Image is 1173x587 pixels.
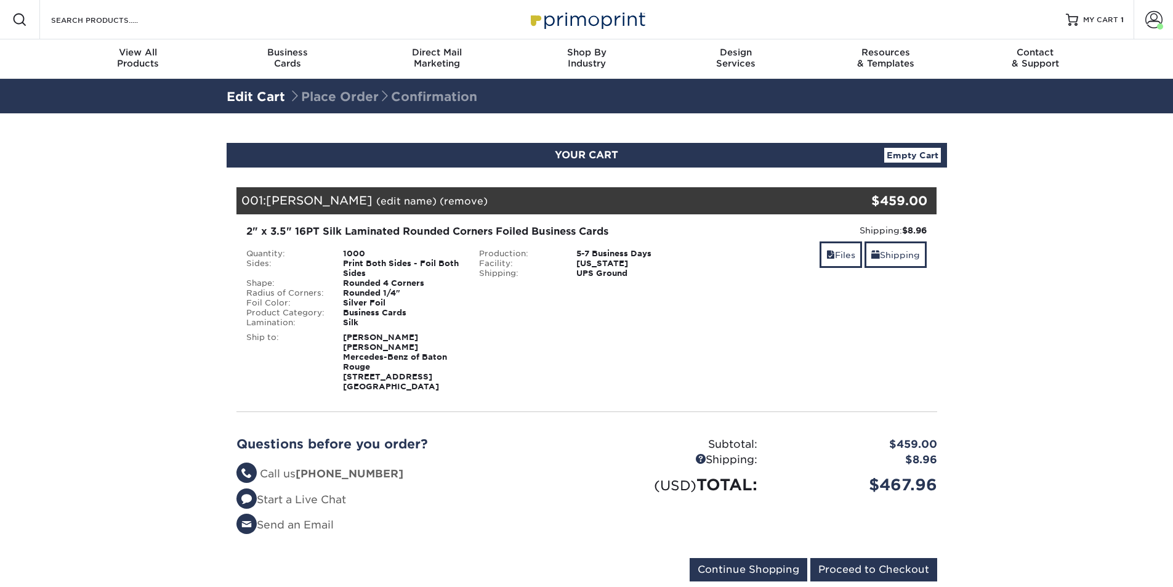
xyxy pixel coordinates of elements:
a: DesignServices [661,39,811,79]
div: $459.00 [767,437,946,453]
span: [PERSON_NAME] [266,193,373,207]
div: [US_STATE] [567,259,703,269]
div: Shipping: [712,224,927,237]
a: Empty Cart [884,148,941,163]
span: Resources [811,47,961,58]
div: Product Category: [237,308,334,318]
span: Direct Mail [362,47,512,58]
div: TOTAL: [587,473,767,496]
div: Print Both Sides - Foil Both Sides [334,259,470,278]
span: shipping [871,250,880,260]
input: Proceed to Checkout [810,558,937,581]
small: (USD) [654,477,696,493]
div: 5-7 Business Days [567,249,703,259]
div: Radius of Corners: [237,288,334,298]
a: View AllProducts [63,39,213,79]
div: Shipping: [470,269,567,278]
div: Shipping: [587,452,767,468]
span: 1 [1121,15,1124,24]
div: Marketing [362,47,512,69]
div: Subtotal: [587,437,767,453]
span: files [826,250,835,260]
div: Shape: [237,278,334,288]
input: Continue Shopping [690,558,807,581]
h2: Questions before you order? [236,437,578,451]
a: Contact& Support [961,39,1110,79]
div: 2" x 3.5" 16PT Silk Laminated Rounded Corners Foiled Business Cards [246,224,694,239]
span: Shop By [512,47,661,58]
div: Lamination: [237,318,334,328]
a: Start a Live Chat [236,493,346,506]
span: Design [661,47,811,58]
div: Rounded 1/4" [334,288,470,298]
div: Production: [470,249,567,259]
div: Sides: [237,259,334,278]
div: Industry [512,47,661,69]
a: Shop ByIndustry [512,39,661,79]
a: Files [820,241,862,268]
span: Contact [961,47,1110,58]
div: 1000 [334,249,470,259]
a: Direct MailMarketing [362,39,512,79]
div: $8.96 [767,452,946,468]
div: & Templates [811,47,961,69]
a: (remove) [440,195,488,207]
div: Silver Foil [334,298,470,308]
a: (edit name) [376,195,437,207]
span: Business [212,47,362,58]
div: UPS Ground [567,269,703,278]
div: $459.00 [820,192,928,210]
div: Foil Color: [237,298,334,308]
div: Rounded 4 Corners [334,278,470,288]
div: Services [661,47,811,69]
div: 001: [236,187,820,214]
a: Send an Email [236,519,334,531]
div: $467.96 [767,473,946,496]
span: Place Order Confirmation [289,89,477,104]
div: Silk [334,318,470,328]
li: Call us [236,466,578,482]
strong: $8.96 [902,225,927,235]
strong: [PERSON_NAME] [PERSON_NAME] Mercedes-Benz of Baton Rouge [STREET_ADDRESS] [GEOGRAPHIC_DATA] [343,333,447,391]
div: Business Cards [334,308,470,318]
div: & Support [961,47,1110,69]
span: MY CART [1083,15,1118,25]
input: SEARCH PRODUCTS..... [50,12,170,27]
a: Resources& Templates [811,39,961,79]
strong: [PHONE_NUMBER] [296,468,403,480]
a: Shipping [865,241,927,268]
span: YOUR CART [555,149,618,161]
div: Facility: [470,259,567,269]
div: Ship to: [237,333,334,392]
a: Edit Cart [227,89,285,104]
img: Primoprint [525,6,648,33]
div: Quantity: [237,249,334,259]
span: View All [63,47,213,58]
div: Products [63,47,213,69]
div: Cards [212,47,362,69]
a: BusinessCards [212,39,362,79]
